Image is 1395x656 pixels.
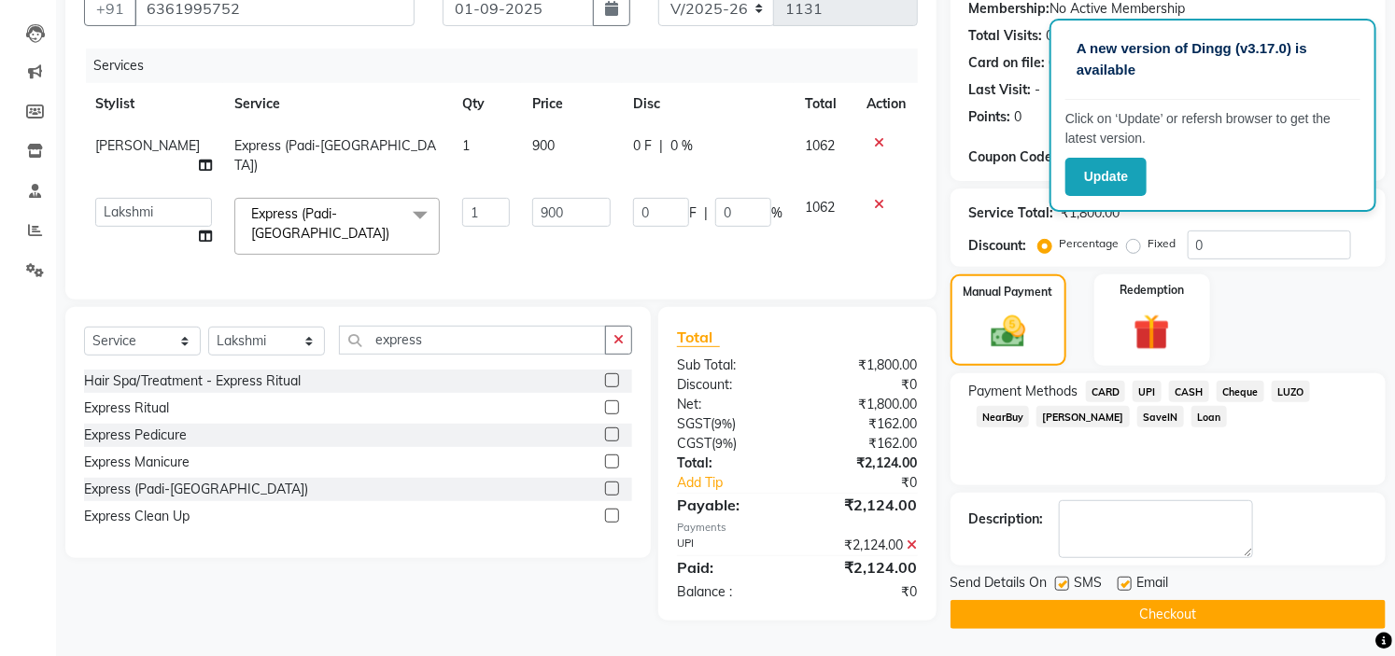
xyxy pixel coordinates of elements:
[663,556,797,579] div: Paid:
[1122,310,1181,355] img: _gift.svg
[663,434,797,454] div: ( )
[951,573,1048,596] span: Send Details On
[689,203,697,223] span: F
[715,436,733,451] span: 9%
[677,328,720,347] span: Total
[794,83,856,125] th: Total
[969,509,1044,529] div: Description:
[797,395,932,414] div: ₹1,800.00
[797,556,932,579] div: ₹2,124.00
[969,53,1046,73] div: Card on file:
[1077,38,1349,80] p: A new version of Dingg (v3.17.0) is available
[84,398,169,418] div: Express Ritual
[521,83,622,125] th: Price
[797,582,932,602] div: ₹0
[797,356,932,375] div: ₹1,800.00
[677,415,711,432] span: SGST
[1272,381,1310,402] span: LUZO
[1217,381,1264,402] span: Cheque
[805,199,835,216] span: 1062
[1137,573,1169,596] span: Email
[704,203,708,223] span: |
[451,83,521,125] th: Qty
[677,435,712,452] span: CGST
[663,473,820,493] a: Add Tip
[663,375,797,395] div: Discount:
[1060,235,1120,252] label: Percentage
[677,520,918,536] div: Payments
[797,454,932,473] div: ₹2,124.00
[714,416,732,431] span: 9%
[1148,235,1177,252] label: Fixed
[84,83,223,125] th: Stylist
[84,480,308,499] div: Express (Padi-[GEOGRAPHIC_DATA])
[1133,381,1162,402] span: UPI
[663,582,797,602] div: Balance :
[1065,158,1147,196] button: Update
[532,137,555,154] span: 900
[969,107,1011,127] div: Points:
[84,371,301,391] div: Hair Spa/Treatment - Express Ritual
[969,203,1054,223] div: Service Total:
[797,536,932,555] div: ₹2,124.00
[1062,203,1120,223] div: ₹1,800.00
[977,406,1030,427] span: NearBuy
[797,375,932,395] div: ₹0
[389,225,398,242] a: x
[969,147,1102,167] div: Coupon Code
[969,26,1043,46] div: Total Visits:
[969,382,1078,401] span: Payment Methods
[659,136,663,156] span: |
[980,312,1036,352] img: _cash.svg
[223,83,451,125] th: Service
[797,434,932,454] div: ₹162.00
[1065,109,1360,148] p: Click on ‘Update’ or refersh browser to get the latest version.
[622,83,794,125] th: Disc
[951,600,1386,629] button: Checkout
[771,203,782,223] span: %
[1169,381,1209,402] span: CASH
[969,80,1032,100] div: Last Visit:
[663,395,797,414] div: Net:
[663,454,797,473] div: Total:
[339,326,606,355] input: Search or Scan
[1086,381,1126,402] span: CARD
[663,494,797,516] div: Payable:
[797,414,932,434] div: ₹162.00
[1137,406,1184,427] span: SaveIN
[234,137,436,174] span: Express (Padi-[GEOGRAPHIC_DATA])
[969,236,1027,256] div: Discount:
[663,536,797,555] div: UPI
[86,49,932,83] div: Services
[1047,26,1054,46] div: 0
[805,137,835,154] span: 1062
[84,426,187,445] div: Express Pedicure
[670,136,693,156] span: 0 %
[1120,282,1184,299] label: Redemption
[856,83,918,125] th: Action
[820,473,932,493] div: ₹0
[1191,406,1227,427] span: Loan
[663,414,797,434] div: ( )
[1015,107,1022,127] div: 0
[84,507,190,526] div: Express Clean Up
[964,284,1053,300] label: Manual Payment
[462,137,470,154] span: 1
[1036,80,1041,100] div: -
[663,356,797,375] div: Sub Total:
[1036,406,1130,427] span: [PERSON_NAME]
[95,137,200,154] span: [PERSON_NAME]
[84,453,190,472] div: Express Manicure
[797,494,932,516] div: ₹2,124.00
[251,205,389,242] span: Express (Padi-[GEOGRAPHIC_DATA])
[633,136,652,156] span: 0 F
[1075,573,1103,596] span: SMS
